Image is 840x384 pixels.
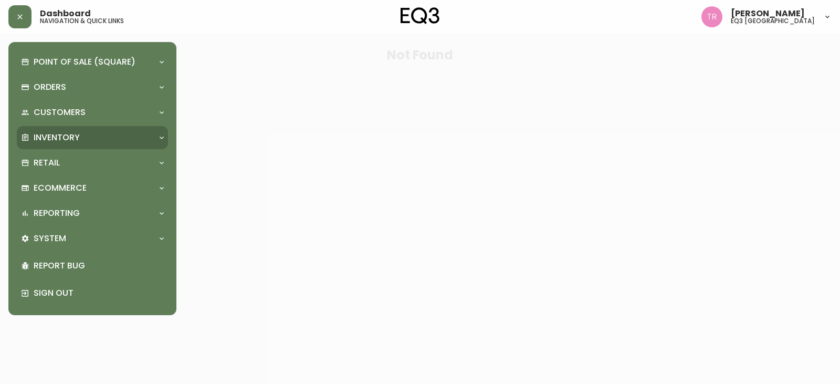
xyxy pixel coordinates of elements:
[34,107,86,118] p: Customers
[17,151,168,174] div: Retail
[34,157,60,169] p: Retail
[17,76,168,99] div: Orders
[731,9,805,18] span: [PERSON_NAME]
[34,81,66,93] p: Orders
[17,101,168,124] div: Customers
[17,252,168,279] div: Report Bug
[34,260,164,272] p: Report Bug
[17,227,168,250] div: System
[701,6,722,27] img: 214b9049a7c64896e5c13e8f38ff7a87
[401,7,439,24] img: logo
[34,132,80,143] p: Inventory
[34,207,80,219] p: Reporting
[17,279,168,307] div: Sign Out
[34,56,135,68] p: Point of Sale (Square)
[40,18,124,24] h5: navigation & quick links
[34,182,87,194] p: Ecommerce
[17,50,168,74] div: Point of Sale (Square)
[40,9,91,18] span: Dashboard
[17,177,168,200] div: Ecommerce
[34,287,164,299] p: Sign Out
[731,18,815,24] h5: eq3 [GEOGRAPHIC_DATA]
[34,233,66,244] p: System
[17,202,168,225] div: Reporting
[17,126,168,149] div: Inventory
